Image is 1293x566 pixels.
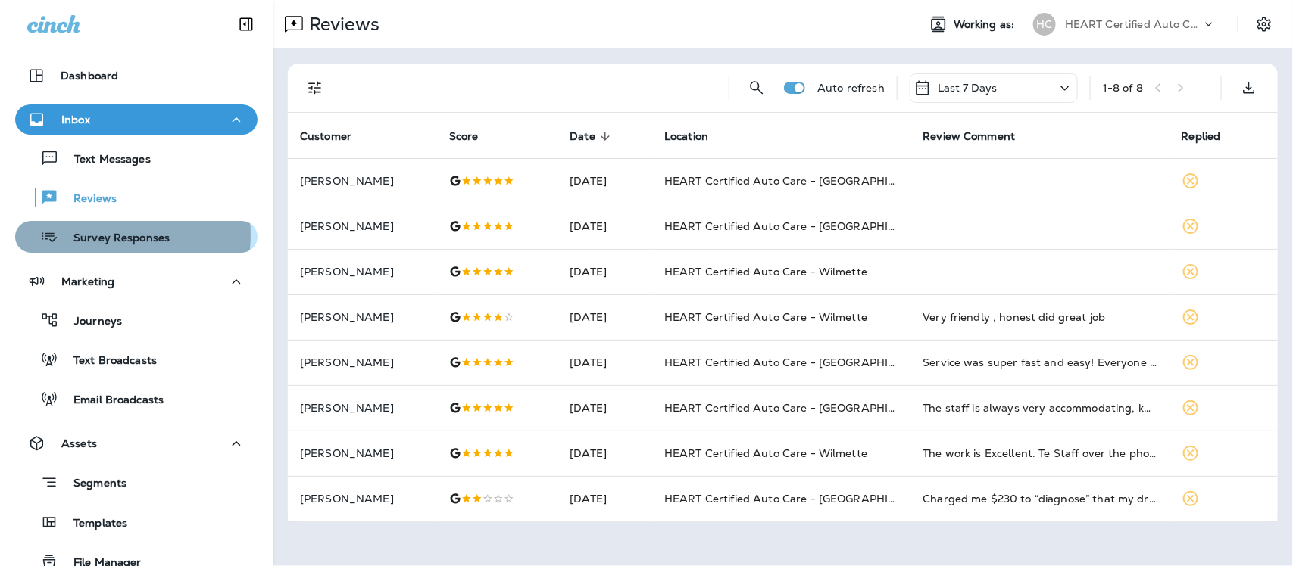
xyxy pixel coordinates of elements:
[15,383,258,415] button: Email Broadcasts
[449,129,498,143] span: Score
[557,385,652,431] td: [DATE]
[1234,73,1264,103] button: Export as CSV
[664,265,867,278] span: HEART Certified Auto Care - Wilmette
[300,356,425,369] p: [PERSON_NAME]
[61,70,118,82] p: Dashboard
[61,114,90,126] p: Inbox
[303,13,379,36] p: Reviews
[557,431,652,476] td: [DATE]
[923,400,1157,415] div: The staff is always very accommodating, knowledgeable, and honestly pretty entertaining. They def...
[15,466,258,499] button: Segments
[15,182,258,213] button: Reviews
[58,192,117,207] p: Reviews
[557,249,652,294] td: [DATE]
[61,275,114,288] p: Marketing
[15,506,258,538] button: Templates
[923,129,1035,143] span: Review Comment
[664,130,708,143] span: Location
[15,221,258,253] button: Survey Responses
[664,310,867,324] span: HEART Certified Auto Care - Wilmette
[923,446,1157,461] div: The work is Excellent. Te Staff over the phone to the visit to drop the car off were Professional...
[300,311,425,323] p: [PERSON_NAME]
[664,129,728,143] span: Location
[58,517,127,531] p: Templates
[664,219,936,233] span: HEART Certified Auto Care - [GEOGRAPHIC_DATA]
[742,73,772,103] button: Search Reviews
[61,437,97,449] p: Assets
[923,491,1157,506] div: Charged me $230 to “diagnose” that my driver side window would go up!
[300,266,425,278] p: [PERSON_NAME]
[1103,82,1143,94] div: 1 - 8 of 8
[1033,13,1056,36] div: HC
[300,220,425,232] p: [PERSON_NAME]
[570,130,595,143] span: Date
[300,402,425,414] p: [PERSON_NAME]
[15,266,258,297] button: Marketing
[557,204,652,249] td: [DATE]
[664,492,936,505] span: HEART Certified Auto Care - [GEOGRAPHIC_DATA]
[300,129,371,143] span: Customer
[15,304,258,336] button: Journeys
[938,82,998,94] p: Last 7 Days
[449,130,479,143] span: Score
[300,73,330,103] button: Filters
[15,104,258,135] button: Inbox
[557,476,652,521] td: [DATE]
[15,61,258,91] button: Dashboard
[15,142,258,174] button: Text Messages
[923,130,1015,143] span: Review Comment
[58,393,164,408] p: Email Broadcasts
[58,477,126,492] p: Segments
[300,130,351,143] span: Customer
[1065,18,1201,30] p: HEART Certified Auto Care
[59,153,151,167] p: Text Messages
[664,446,867,460] span: HEART Certified Auto Care - Wilmette
[954,18,1018,31] span: Working as:
[300,175,425,187] p: [PERSON_NAME]
[1182,130,1221,143] span: Replied
[300,493,425,505] p: [PERSON_NAME]
[58,354,157,369] p: Text Broadcasts
[664,356,936,369] span: HEART Certified Auto Care - [GEOGRAPHIC_DATA]
[664,401,936,415] span: HEART Certified Auto Care - [GEOGRAPHIC_DATA]
[557,294,652,340] td: [DATE]
[557,158,652,204] td: [DATE]
[817,82,885,94] p: Auto refresh
[59,315,122,329] p: Journeys
[300,447,425,459] p: [PERSON_NAME]
[58,232,170,246] p: Survey Responses
[15,344,258,375] button: Text Broadcasts
[923,309,1157,325] div: Very friendly , honest did great job
[225,9,267,39] button: Collapse Sidebar
[15,428,258,459] button: Assets
[557,340,652,385] td: [DATE]
[1182,129,1241,143] span: Replied
[664,174,936,188] span: HEART Certified Auto Care - [GEOGRAPHIC_DATA]
[1251,11,1278,38] button: Settings
[570,129,615,143] span: Date
[923,355,1157,370] div: Service was super fast and easy! Everyone was very friendly and accommodating. Will definitely be...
